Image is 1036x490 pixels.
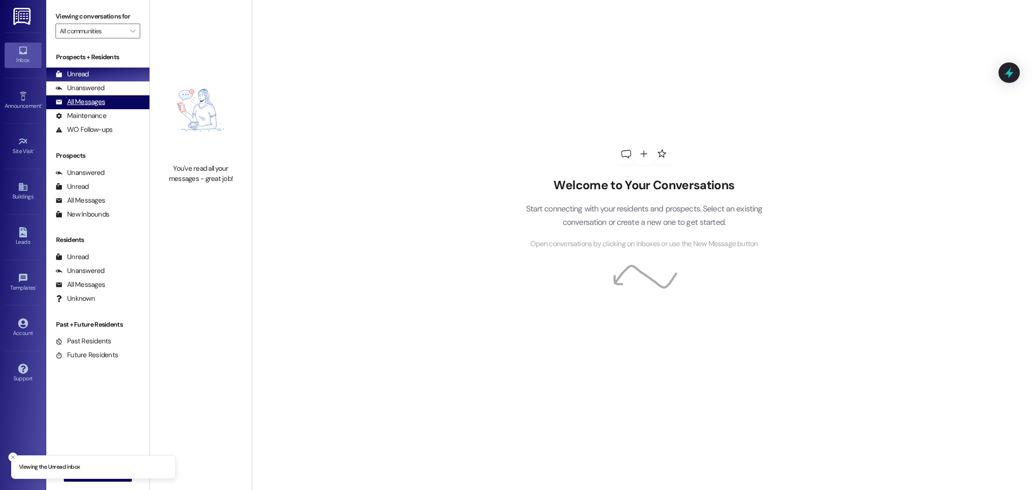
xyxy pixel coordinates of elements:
[46,320,149,329] div: Past + Future Residents
[56,336,112,346] div: Past Residents
[530,238,757,250] span: Open conversations by clicking on inboxes or use the New Message button
[56,97,105,107] div: All Messages
[56,350,118,360] div: Future Residents
[512,202,776,229] p: Start connecting with your residents and prospects. Select an existing conversation or create a n...
[56,111,106,121] div: Maintenance
[5,316,42,341] a: Account
[130,27,135,35] i: 
[19,463,80,471] p: Viewing the Unread inbox
[56,182,89,192] div: Unread
[160,164,242,184] div: You've read all your messages - great job!
[5,43,42,68] a: Inbox
[36,283,37,290] span: •
[13,8,32,25] img: ResiDesk Logo
[5,179,42,204] a: Buildings
[46,151,149,161] div: Prospects
[56,266,105,276] div: Unanswered
[56,210,109,219] div: New Inbounds
[56,280,105,290] div: All Messages
[56,69,89,79] div: Unread
[56,83,105,93] div: Unanswered
[46,52,149,62] div: Prospects + Residents
[46,235,149,245] div: Residents
[5,134,42,159] a: Site Visit •
[512,178,776,193] h2: Welcome to Your Conversations
[60,24,125,38] input: All communities
[56,294,95,304] div: Unknown
[41,101,43,108] span: •
[56,9,140,24] label: Viewing conversations for
[5,270,42,295] a: Templates •
[56,252,89,262] div: Unread
[5,361,42,386] a: Support
[56,125,112,135] div: WO Follow-ups
[160,61,242,159] img: empty-state
[8,453,18,462] button: Close toast
[5,224,42,249] a: Leads
[56,168,105,178] div: Unanswered
[33,147,35,153] span: •
[56,196,105,205] div: All Messages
